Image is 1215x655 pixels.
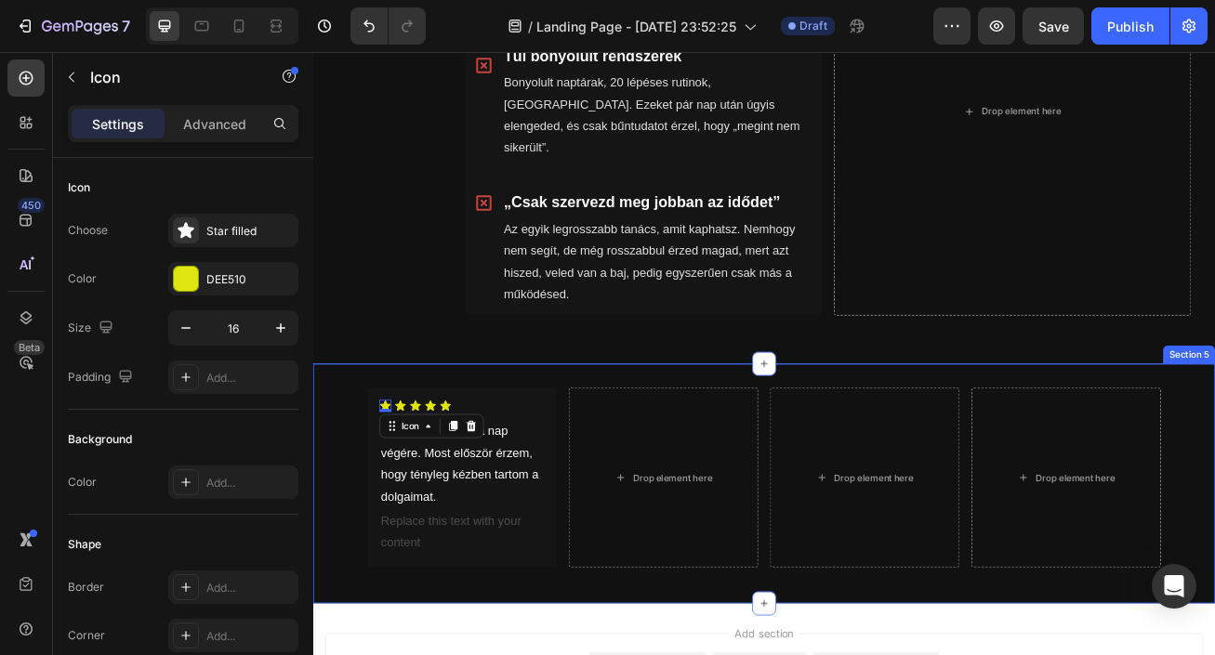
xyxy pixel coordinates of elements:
[82,566,286,623] div: Replace this text with your content
[206,580,294,596] div: Add...
[1038,19,1069,34] span: Save
[68,431,132,448] div: Background
[14,340,45,355] div: Beta
[68,316,117,341] div: Size
[7,7,139,45] button: 7
[536,17,736,36] span: Landing Page - [DATE] 23:52:25
[236,169,616,203] p: „Csak szervezd meg jobban az idődet”
[206,223,294,240] div: Star filled
[68,579,104,596] div: Border
[1055,366,1112,383] div: Section 5
[92,114,144,134] p: Settings
[395,519,494,534] div: Drop element here
[82,454,286,565] div: Rich Text Editor. Editing area: main
[1023,7,1084,45] button: Save
[1152,564,1196,609] div: Open Intercom Messenger
[183,114,246,134] p: Advanced
[1061,501,1113,553] button: Carousel Next Arrow
[1091,7,1169,45] button: Publish
[68,627,105,644] div: Corner
[236,25,616,132] p: Bonyolult naptárak, 20 lépéses rutinok, [GEOGRAPHIC_DATA]. Ezeket pár nap után úgyis elengeded, é...
[799,18,827,34] span: Draft
[68,536,101,553] div: Shape
[68,222,108,239] div: Choose
[68,365,137,390] div: Padding
[893,519,992,534] div: Drop element here
[90,66,248,88] p: Icon
[313,52,1215,655] iframe: Design area
[68,270,97,287] div: Color
[826,66,925,81] div: Drop element here
[350,7,426,45] div: Undo/Redo
[206,370,294,386] div: Add...
[236,206,616,313] p: Az egyik legrosszabb tanács, amit kaphatsz. Nemhogy nem segít, de még rosszabbul érzed magad, mer...
[206,271,294,288] div: DEE510
[206,628,294,645] div: Add...
[122,15,130,37] p: 7
[528,17,533,36] span: /
[84,456,284,563] p: Mindig szétestem a nap végére. Most először érzem, hogy tényleg kézben tartom a dolgaimat.
[68,474,97,491] div: Color
[18,198,45,213] div: 450
[68,179,90,196] div: Icon
[206,475,294,491] div: Add...
[1107,17,1154,36] div: Publish
[3,501,55,553] button: Carousel Back Arrow
[644,519,743,534] div: Drop element here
